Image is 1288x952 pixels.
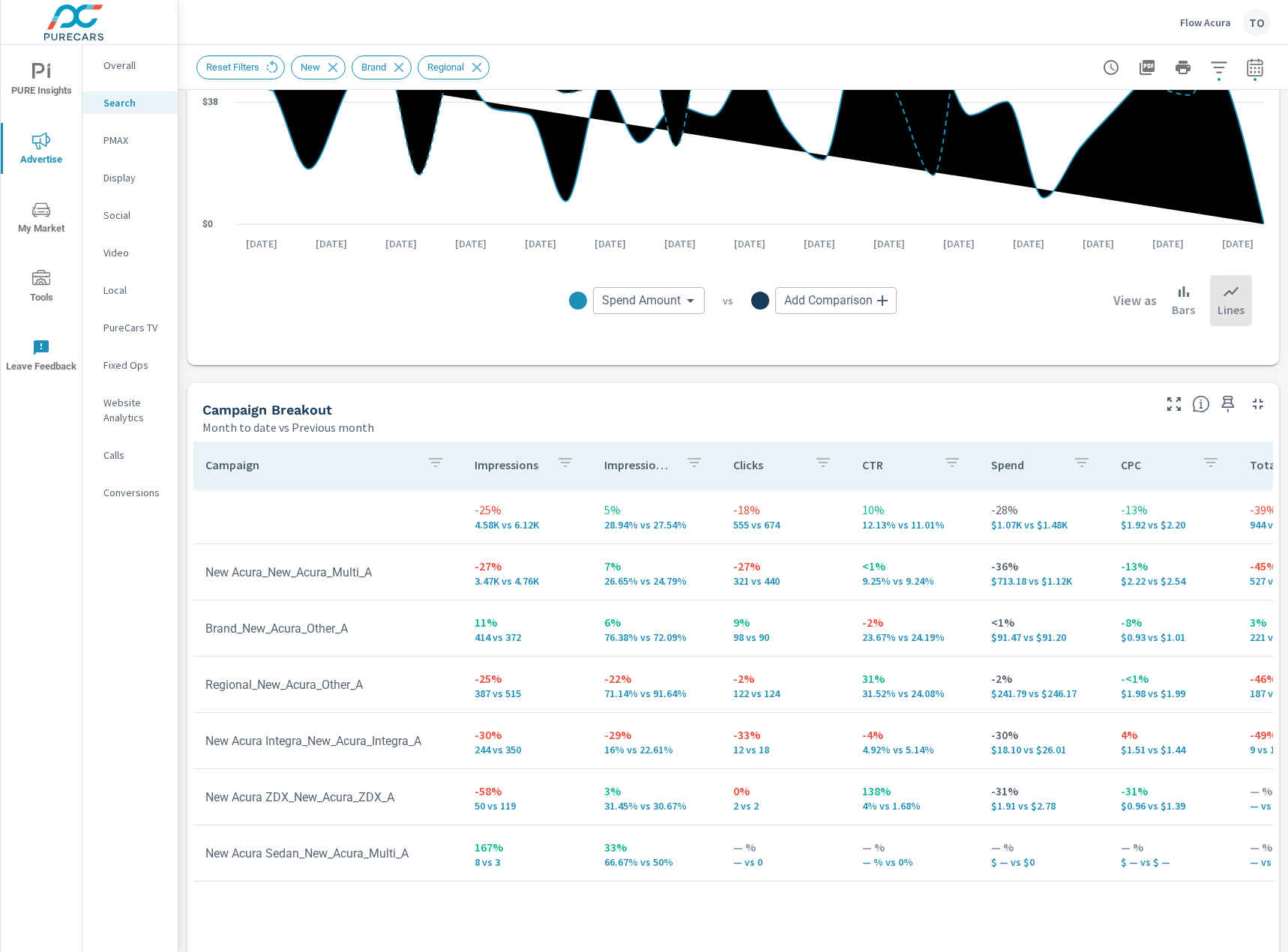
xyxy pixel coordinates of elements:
button: Apply Filters [1204,52,1234,82]
p: Display [103,170,166,185]
p: 555 vs 674 [733,519,838,531]
td: Regional_New_Acura_Other_A [193,666,463,704]
p: [DATE] [1002,236,1055,251]
p: [DATE] [375,236,427,251]
p: -58% [475,782,580,800]
p: $1.98 vs $1.99 [1121,687,1226,699]
div: Reset Filters [196,55,285,79]
p: vs [705,294,751,307]
div: Add Comparison [775,287,897,314]
div: Website Analytics [82,391,178,429]
p: 4,575 vs 6,121 [475,519,580,531]
p: 12.13% vs 11.01% [862,519,967,531]
h6: View as [1113,293,1157,308]
p: $91.47 vs $91.20 [991,631,1096,643]
button: Make Fullscreen [1162,392,1186,416]
p: -30% [475,726,580,744]
p: 2 vs 2 [733,800,838,812]
p: PureCars TV [103,320,166,335]
div: Fixed Ops [82,354,178,376]
p: 71.14% vs 91.64% [604,687,709,699]
p: -<1% [1121,669,1226,687]
p: 26.65% vs 24.79% [604,575,709,587]
p: 31% [862,669,967,687]
p: Video [103,245,166,260]
p: 4% [1121,726,1226,744]
p: Social [103,208,166,223]
p: Search [103,95,166,110]
div: Conversions [82,481,178,504]
p: PMAX [103,133,166,148]
span: PURE Insights [5,63,77,100]
div: Social [82,204,178,226]
p: 167% [475,838,580,856]
p: [DATE] [584,236,637,251]
p: Overall [103,58,166,73]
p: $1.91 vs $2.78 [991,800,1096,812]
p: Impressions [475,457,544,472]
p: 122 vs 124 [733,687,838,699]
p: [DATE] [723,236,776,251]
button: "Export Report to PDF" [1132,52,1162,82]
p: 3.47K vs 4.76K [475,575,580,587]
div: Overall [82,54,178,76]
p: -13% [1121,557,1226,575]
p: [DATE] [1072,236,1125,251]
p: -27% [475,557,580,575]
p: $0.93 vs $1.01 [1121,631,1226,643]
p: 33% [604,838,709,856]
p: $ — vs $0 [991,856,1096,868]
p: 76.38% vs 72.09% [604,631,709,643]
p: -2% [991,669,1096,687]
div: Video [82,241,178,264]
p: Calls [103,448,166,463]
p: [DATE] [654,236,706,251]
p: -31% [1121,782,1226,800]
span: My Market [5,201,77,238]
p: Campaign [205,457,415,472]
text: $38 [202,97,218,107]
div: Local [82,279,178,301]
p: [DATE] [235,236,288,251]
h5: Campaign Breakout [202,402,332,418]
div: Calls [82,444,178,466]
p: 9% [733,613,838,631]
button: Print Report [1168,52,1198,82]
p: 7% [604,557,709,575]
p: 8 vs 3 [475,856,580,868]
span: Spend Amount [602,293,681,308]
div: Display [82,166,178,189]
p: $1.51 vs $1.44 [1121,744,1226,756]
p: -27% [733,557,838,575]
p: [DATE] [1212,236,1264,251]
span: Reset Filters [197,61,268,73]
p: [DATE] [514,236,567,251]
p: Flow Acura [1180,16,1231,29]
p: Month to date vs Previous month [202,418,374,436]
span: Leave Feedback [5,339,77,376]
p: $2.22 vs $2.54 [1121,575,1226,587]
p: Clicks [733,457,802,472]
p: — % [1121,838,1226,856]
div: PMAX [82,129,178,151]
p: 244 vs 350 [475,744,580,756]
p: [DATE] [1142,236,1194,251]
p: -18% [733,501,838,519]
p: — % [862,838,967,856]
p: Website Analytics [103,395,166,425]
p: -25% [475,501,580,519]
p: -29% [604,726,709,744]
span: Add Comparison [784,293,873,308]
p: -2% [862,613,967,631]
span: Advertise [5,132,77,169]
p: Conversions [103,485,166,500]
p: Spend [991,457,1060,472]
td: Brand_New_Acura_Other_A [193,609,463,648]
p: — % [991,838,1096,856]
div: Search [82,91,178,114]
p: 0% [733,782,838,800]
div: TO [1243,9,1270,36]
p: — % vs 0% [862,856,967,868]
p: [DATE] [793,236,846,251]
div: nav menu [1,45,82,390]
